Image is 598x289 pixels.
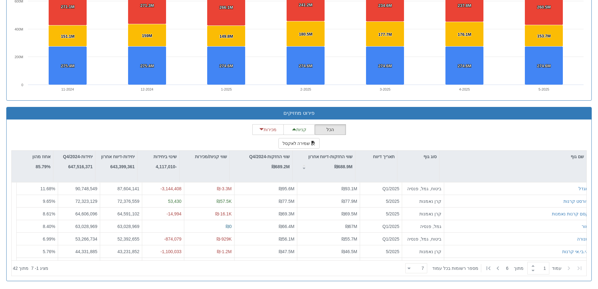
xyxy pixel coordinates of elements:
button: קניות [283,124,315,135]
tspan: 274.6M [458,64,471,68]
tspan: 180.5M [299,32,312,36]
text: 0 [21,83,23,87]
text: 400M [14,27,23,31]
div: גמל, פנסיה [405,223,441,229]
span: ₪77.5M [279,198,294,203]
tspan: 241.2M [299,3,312,7]
tspan: 275.4M [140,64,154,68]
text: 12-2024 [141,87,153,91]
p: יחידות-Q4/2024 [63,153,93,160]
text: 3-2025 [380,87,391,91]
div: -14,994 [145,210,181,217]
div: שווי קניות/מכירות [180,151,229,163]
tspan: 237.8M [458,3,471,8]
div: 5/2025 [363,210,399,217]
p: יחידות-דיווח אחרון [101,153,135,160]
tspan: 271.3M [140,3,154,8]
text: 1-2025 [221,87,232,91]
div: 6.99 % [19,236,55,242]
span: ₪77.9M [342,198,357,203]
span: ₪95.6M [279,186,294,191]
tspan: 266.1M [219,5,233,10]
button: פורסט קרנות [563,198,589,204]
strong: ₪689.2M [272,164,290,169]
div: ‏ מתוך [403,261,585,275]
tspan: 149.8M [219,34,233,39]
div: 5/2025 [363,198,399,204]
span: ₪-3.3M [217,186,232,191]
p: שינוי ביחידות [154,153,177,160]
div: 63,028,969 [61,223,97,229]
div: -1,100,033 [145,248,181,254]
tspan: 234.6M [378,3,392,8]
tspan: 153.7M [537,34,551,38]
div: שם גוף [439,151,586,163]
div: 53,430 [145,198,181,204]
div: 87,604,141 [103,186,139,192]
span: ₪47.5M [279,249,294,254]
span: ‏עמוד [552,265,562,271]
span: ₪0 [226,224,232,229]
text: 5-2025 [538,87,549,91]
button: קסם קרנות נאמנות [552,210,589,217]
div: 8.40 % [19,223,55,229]
strong: 643,399,361 [110,164,135,169]
tspan: 271.1M [61,4,74,9]
p: אחוז מהון [32,153,51,160]
div: 64,591,102 [103,210,139,217]
div: 53,266,734 [61,236,97,242]
strong: -4,117,010 [156,164,177,169]
div: 44,331,885 [61,248,97,254]
button: מור [582,223,589,229]
h3: פירוט מחזיקים [11,110,587,116]
div: -3,144,408 [145,186,181,192]
div: ביטוח, גמל, פנסיה [405,186,441,192]
div: Q1/2025 [363,186,399,192]
span: ₪-16.1K [215,211,232,216]
span: ₪93.1M [342,186,357,191]
span: ₪46.5M [342,249,357,254]
div: ביטוח, גמל, פנסיה [405,236,441,242]
tspan: 275.4M [61,64,74,68]
div: קרן נאמנות [405,248,441,254]
button: מגדל [579,186,589,192]
strong: ₪688.9M [334,164,353,169]
div: 9.65 % [19,198,55,204]
tspan: 274.6M [299,64,312,68]
div: סוג גוף [397,151,439,163]
tspan: 159M [142,33,152,38]
div: קרן נאמנות [405,198,441,204]
button: מנורה [577,236,589,242]
tspan: 274.6M [537,64,551,68]
button: הכל [315,124,346,135]
tspan: 274.6M [378,64,392,68]
p: שווי החזקות-Q4/2024 [249,153,290,160]
span: ₪-929K [217,236,232,241]
span: ₪67M [345,224,357,229]
div: אי.בי.אי קרנות [562,248,589,254]
tspan: 151.1M [61,34,74,39]
div: 52,392,655 [103,236,139,242]
span: ‏מספר רשומות בכל עמוד [432,265,478,271]
tspan: 260.5M [537,5,551,9]
button: מכירות [252,124,284,135]
text: 200M [14,55,23,59]
div: 90,748,549 [61,186,97,192]
div: Q1/2025 [363,236,399,242]
div: 8.61 % [19,210,55,217]
button: שמירה לאקסל [278,138,320,149]
div: 64,606,096 [61,210,97,217]
div: קרן נאמנות [405,210,441,217]
span: 6 [506,265,514,271]
span: ₪-1.2M [217,249,232,254]
span: ₪55.7M [342,236,357,241]
div: 5.76 % [19,248,55,254]
text: 11-2024 [61,87,74,91]
div: Q1/2025 [363,223,399,229]
tspan: 177.7M [378,32,392,37]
